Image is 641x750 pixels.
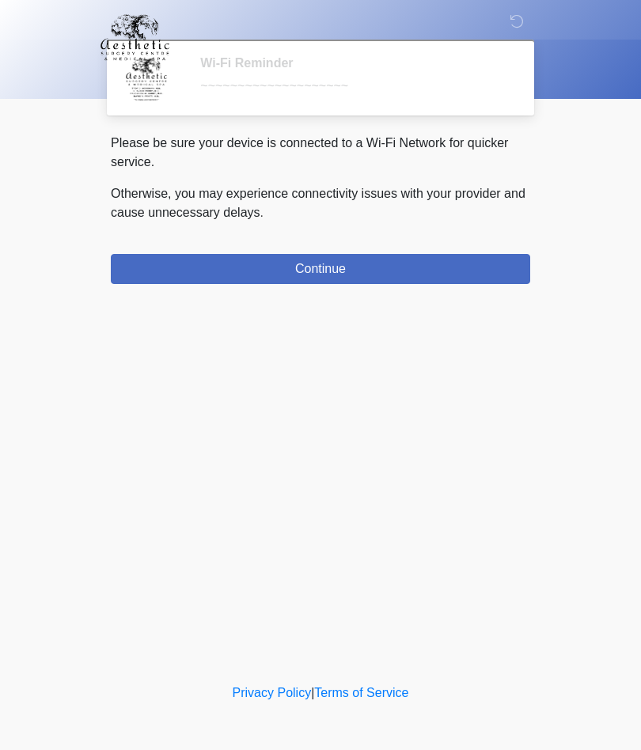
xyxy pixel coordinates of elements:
[200,77,506,96] div: ~~~~~~~~~~~~~~~~~~~~
[314,686,408,699] a: Terms of Service
[111,134,530,172] p: Please be sure your device is connected to a Wi-Fi Network for quicker service.
[111,184,530,222] p: Otherwise, you may experience connectivity issues with your provider and cause unnecessary delays
[233,686,312,699] a: Privacy Policy
[311,686,314,699] a: |
[111,254,530,284] button: Continue
[260,206,264,219] span: .
[123,55,170,103] img: Agent Avatar
[95,12,175,62] img: Aesthetic Surgery Centre, PLLC Logo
